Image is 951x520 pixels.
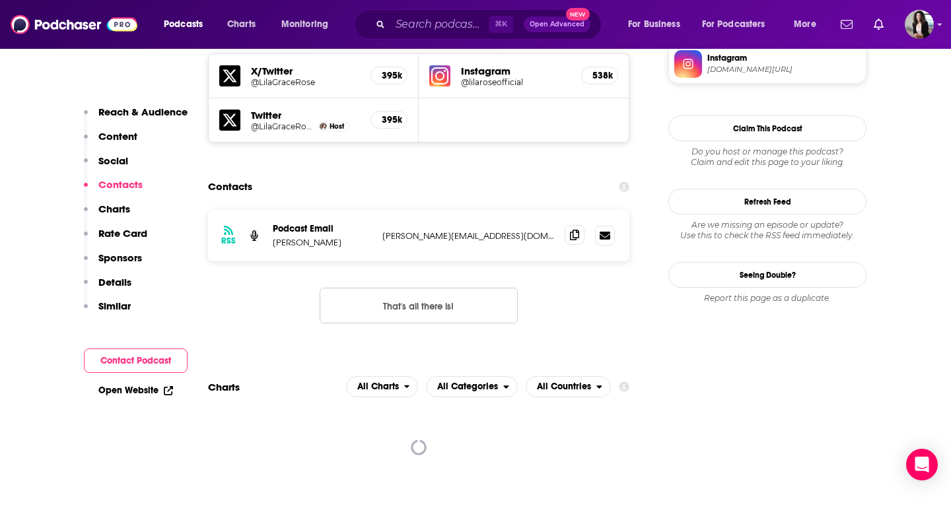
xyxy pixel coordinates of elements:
button: open menu [526,376,611,397]
p: Sponsors [98,251,142,264]
span: For Podcasters [702,15,765,34]
p: Details [98,276,131,288]
button: Claim This Podcast [668,115,866,141]
button: open menu [693,14,785,35]
div: Claim and edit this page to your liking. [668,146,866,168]
button: Similar [84,300,131,324]
p: Reach & Audience [98,106,188,118]
h5: Instagram [461,65,571,77]
p: Similar [98,300,131,312]
span: ⌘ K [489,16,513,33]
button: Content [84,130,137,154]
img: Lila Rose [320,123,327,130]
p: Content [98,130,137,143]
h5: 538k [592,70,607,81]
h5: X/Twitter [251,65,360,77]
button: Show profile menu [905,10,934,39]
p: Rate Card [98,227,147,240]
span: New [566,8,590,20]
button: open menu [619,14,697,35]
h5: 395k [382,70,396,81]
button: Open AdvancedNew [524,16,590,32]
span: Podcasts [164,15,203,34]
h2: Charts [208,381,240,393]
a: @LilaGraceRose [251,121,314,131]
span: Instagram [707,52,861,64]
div: Are we missing an episode or update? Use this to check the RSS feed immediately. [668,220,866,241]
div: Search podcasts, credits, & more... [367,9,614,40]
span: All Categories [437,382,498,391]
span: All Charts [357,382,399,391]
p: Podcast Email [273,223,372,234]
p: Charts [98,203,130,215]
div: Report this page as a duplicate. [668,293,866,304]
a: Show notifications dropdown [835,13,858,36]
button: Contact Podcast [84,348,188,373]
div: Open Intercom Messenger [906,449,938,480]
h3: RSS [221,236,236,246]
button: Reach & Audience [84,106,188,130]
button: Nothing here. [320,288,518,323]
button: Social [84,154,128,179]
h2: Categories [426,376,518,397]
span: Logged in as ElizabethCole [905,10,934,39]
p: Contacts [98,178,143,191]
span: Open Advanced [530,21,584,28]
img: User Profile [905,10,934,39]
button: Refresh Feed [668,189,866,214]
button: Details [84,276,131,300]
button: open menu [426,376,518,397]
button: open menu [785,14,833,35]
p: Social [98,154,128,167]
a: Charts [219,14,264,35]
h2: Contacts [208,174,252,199]
span: Charts [227,15,256,34]
p: [PERSON_NAME][EMAIL_ADDRESS][DOMAIN_NAME] [382,230,554,242]
button: Sponsors [84,251,142,276]
span: instagram.com/lilaroseofficial [707,65,861,75]
a: @LilaGraceRose [251,77,360,87]
a: Show notifications dropdown [868,13,889,36]
span: For Business [628,15,680,34]
a: Open Website [98,385,173,396]
h5: 395k [382,114,396,125]
a: @lilaroseofficial [461,77,571,87]
button: open menu [155,14,220,35]
button: open menu [272,14,345,35]
input: Search podcasts, credits, & more... [390,14,489,35]
button: open menu [346,376,419,397]
a: Instagram[DOMAIN_NAME][URL] [674,50,861,78]
span: More [794,15,816,34]
h2: Platforms [346,376,419,397]
img: Podchaser - Follow, Share and Rate Podcasts [11,12,137,37]
img: iconImage [429,65,450,86]
h5: Twitter [251,109,360,121]
span: Host [330,122,344,131]
h2: Countries [526,376,611,397]
span: Monitoring [281,15,328,34]
p: [PERSON_NAME] [273,237,372,248]
span: Do you host or manage this podcast? [668,146,866,157]
a: Seeing Double? [668,262,866,288]
button: Contacts [84,178,143,203]
button: Rate Card [84,227,147,251]
button: Charts [84,203,130,227]
span: All Countries [537,382,591,391]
